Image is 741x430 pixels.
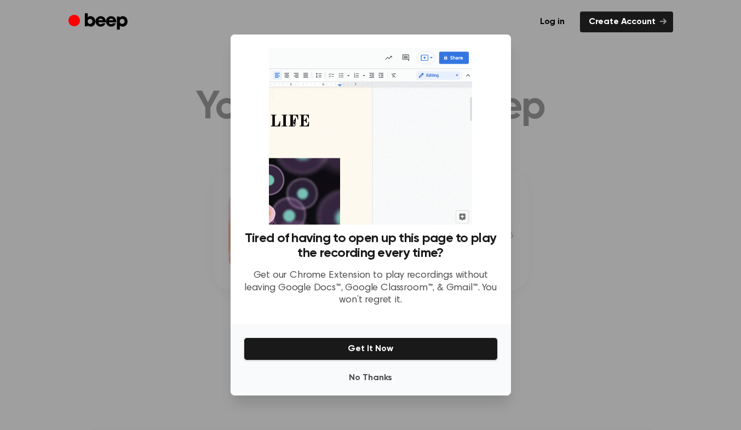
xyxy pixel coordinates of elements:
img: Beep extension in action [269,48,472,225]
button: Get It Now [244,337,498,360]
button: No Thanks [244,367,498,389]
a: Create Account [580,12,673,32]
a: Beep [68,12,130,33]
h3: Tired of having to open up this page to play the recording every time? [244,231,498,261]
a: Log in [531,12,573,32]
p: Get our Chrome Extension to play recordings without leaving Google Docs™, Google Classroom™, & Gm... [244,270,498,307]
